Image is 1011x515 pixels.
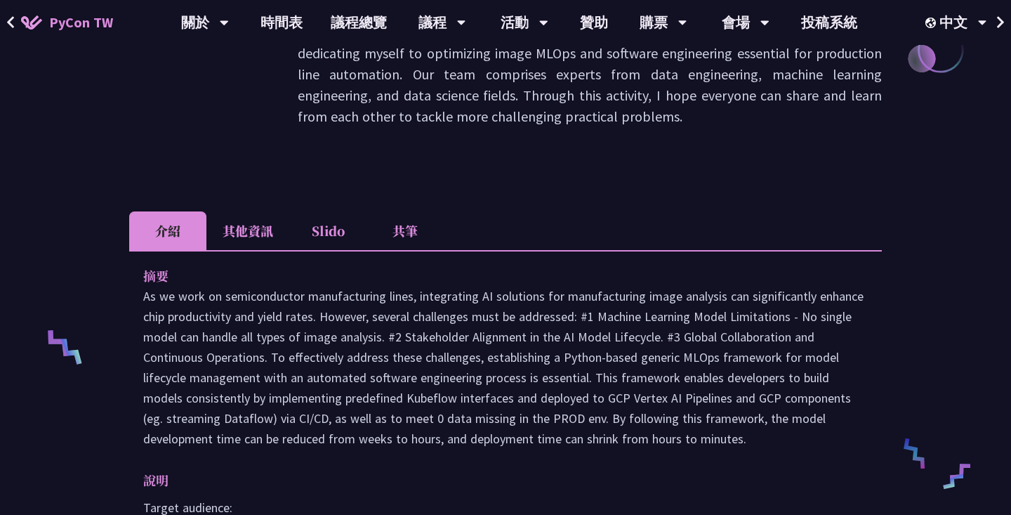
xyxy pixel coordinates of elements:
[129,211,206,250] li: 介紹
[925,18,939,28] img: Locale Icon
[206,211,289,250] li: 其他資訊
[49,12,113,33] span: PyCon TW
[366,211,444,250] li: 共筆
[143,470,840,490] p: 說明
[21,15,42,30] img: Home icon of PyCon TW 2025
[289,211,366,250] li: Slido
[143,266,840,286] p: 摘要
[7,5,127,40] a: PyCon TW
[143,286,868,449] p: As we work on semiconductor manufacturing lines, integrating AI solutions for manufacturing image...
